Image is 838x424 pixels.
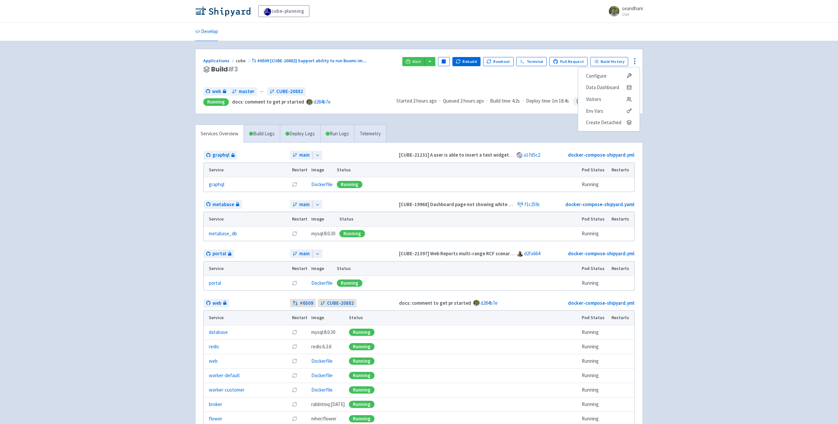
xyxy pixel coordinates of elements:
th: Service [204,311,290,325]
th: Restarts [610,163,634,177]
span: Visit [412,59,421,64]
td: Running [580,177,610,192]
a: redis [209,343,219,351]
a: cube-planning [258,5,309,17]
time: 2 hours ago [460,98,484,104]
span: 4.2s [512,97,520,105]
td: Running [580,325,610,339]
span: CUBE-20882 [327,299,354,307]
span: cube [236,58,252,64]
a: docker-compose-shipyard.yaml [565,201,634,207]
th: Image [309,163,335,177]
a: Services Overview [195,125,244,143]
th: Restart [290,163,309,177]
a: Dockerfile [311,372,333,378]
button: Restart pod [292,280,297,286]
td: Running [580,368,610,383]
a: Applications [203,58,236,64]
span: metabase [212,201,234,208]
div: Running [339,230,365,237]
a: d284b7e [481,300,498,306]
button: Rebuild [452,57,481,66]
button: Rowboat [483,57,514,66]
span: seandhani [622,5,643,11]
div: Running [349,386,374,394]
a: flower [209,415,222,423]
time: 2 hours ago [413,98,437,104]
a: f1c259c [524,201,540,207]
a: Dockerfile [311,280,333,286]
a: web [203,87,229,96]
a: docker-compose-shipyard.yml [568,152,634,158]
span: CUBE-20882 [276,88,303,95]
a: Build History [590,57,628,66]
a: Visitors [578,93,640,105]
button: Restart pod [292,387,297,393]
a: #6509 [290,299,316,308]
a: seandhani User [605,6,643,16]
div: Running [349,329,374,336]
a: docker-compose-shipyard.yml [568,300,634,306]
button: Restart pod [292,344,297,349]
div: Running [337,279,362,287]
a: Pull Request [549,57,588,66]
small: User [622,12,643,16]
a: Deploy Logs [280,125,320,143]
a: Dockerfile [311,358,333,364]
td: Running [580,276,610,290]
strong: # 6509 [300,299,313,307]
div: Running [203,98,229,106]
div: Running [349,401,374,408]
a: Configure [578,70,640,82]
a: CUBE-20882 [267,87,306,96]
a: portal [204,249,234,258]
td: Running [580,226,610,241]
a: a17d5c2 [524,152,540,158]
button: Restart pod [292,402,297,407]
strong: docs: comment to get pr started [232,99,304,105]
strong: [CUBE-19968] Dashboard page not showing white background (#83) [399,201,547,207]
a: worker-default [209,372,240,379]
a: main [290,200,312,209]
span: Build [211,66,238,73]
a: #6509 [CUBE-20882] Support ability to run Boomi im... [252,58,368,64]
div: Running [349,372,374,379]
a: master [229,87,257,96]
span: web [212,88,221,95]
td: Running [580,339,610,354]
button: Create Detached [578,117,640,128]
strong: [CUBE-21397] Web Reports multi-range RCF scenario fetch issue (#1519) [399,250,557,257]
a: web [204,299,229,308]
span: main [299,250,310,258]
a: Dockerfile [311,181,333,187]
button: Restart pod [292,416,297,421]
a: Telemetry [354,125,386,143]
th: Status [337,212,580,226]
button: Restart pod [292,358,297,364]
span: web [212,299,221,307]
a: Dockerfile [311,387,333,393]
span: Visitors [586,95,601,104]
span: Configure [586,71,607,81]
button: Restart pod [292,330,297,335]
span: main [299,201,310,208]
span: # 3 [228,65,238,74]
th: Pod Status [580,311,610,325]
a: metabase_db [209,230,237,238]
th: Service [204,212,290,226]
a: worker-customer [209,386,245,394]
td: Running [580,397,610,412]
span: master [239,88,254,95]
a: database [209,329,228,336]
a: Terminal [516,57,547,66]
span: main [299,151,310,159]
span: redis:6.2.6 [311,343,331,351]
a: Data Dashboard [578,82,640,93]
td: Running [580,383,610,397]
span: ← [260,88,264,95]
span: Create Detached [586,118,621,127]
button: Pause [438,57,450,66]
button: Restart pod [292,182,297,187]
a: broker [209,401,222,408]
span: mysql:8.0.30 [311,329,335,336]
